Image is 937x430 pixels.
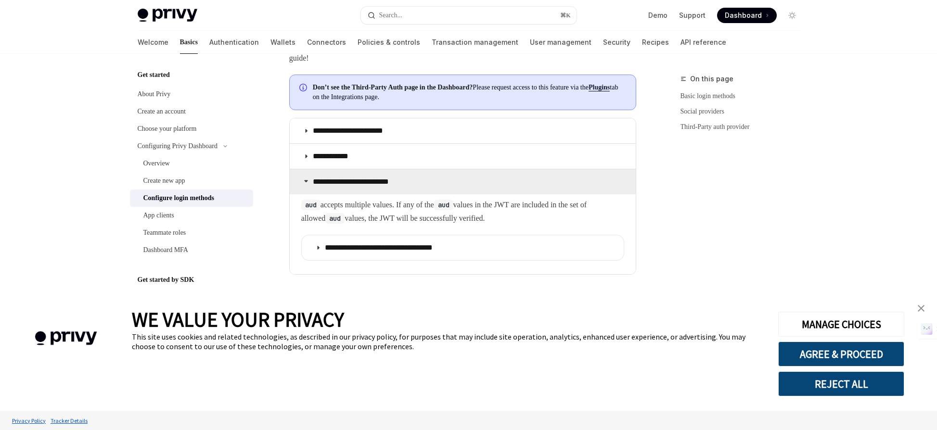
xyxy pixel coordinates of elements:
a: Choose your platform [130,120,253,138]
a: Basics [180,31,198,54]
a: Overview [130,155,253,172]
div: About Privy [138,89,171,100]
a: Wallets [270,31,295,54]
button: REJECT ALL [778,371,904,396]
span: Please request access to this feature via the tab on the Integrations page. [313,83,626,102]
button: AGREE & PROCEED [778,341,904,367]
span: accepts multiple values. If any of the values in the JWT are included in the set of allowed value... [301,198,624,225]
a: Recipes [642,31,669,54]
button: Toggle React section [130,291,253,308]
div: Configuring Privy Dashboard [138,140,218,152]
a: Policies & controls [358,31,420,54]
a: Social providers [680,104,808,119]
div: Dashboard MFA [143,244,188,256]
img: close banner [918,305,924,312]
a: Dashboard [717,8,777,23]
a: App clients [130,207,253,224]
button: Toggle dark mode [784,8,800,23]
a: Create an account [130,103,253,120]
code: aud [301,200,321,210]
a: Third-Party auth provider [680,119,808,135]
svg: Info [299,84,309,93]
a: close banner [911,299,931,318]
a: Teammate roles [130,224,253,241]
a: User management [530,31,591,54]
img: company logo [14,317,117,359]
a: Support [679,11,706,20]
a: Transaction management [432,31,518,54]
span: Dashboard [725,11,762,20]
span: ⌘ K [560,12,570,19]
a: Connectors [307,31,346,54]
a: Basic login methods [680,89,808,104]
div: App clients [143,210,174,221]
div: This site uses cookies and related technologies, as described in our privacy policy, for purposes... [132,332,764,351]
div: Configure login methods [143,192,215,204]
div: Create an account [138,106,186,117]
code: aud [434,200,453,210]
h5: Get started [138,69,170,81]
a: Security [603,31,630,54]
span: WE VALUE YOUR PRIVACY [132,307,344,332]
a: Configure login methods [130,190,253,207]
a: Demo [648,11,667,20]
button: Toggle Configuring Privy Dashboard section [130,138,253,155]
a: API reference [680,31,726,54]
div: Overview [143,158,170,169]
code: aud [325,213,345,224]
a: Plugins [589,84,610,91]
div: Choose your platform [138,123,197,135]
button: Open search [361,7,577,24]
div: Search... [379,10,403,21]
a: Create new app [130,172,253,190]
a: Authentication [209,31,259,54]
div: Teammate roles [143,227,186,239]
h5: Get started by SDK [138,274,194,286]
a: Privacy Policy [10,412,48,429]
a: Dashboard MFA [130,241,253,259]
span: On this page [690,73,733,85]
a: Welcome [138,31,168,54]
div: Create new app [143,175,185,187]
button: MANAGE CHOICES [778,312,904,337]
strong: Don’t see the Third-Party Auth page in the Dashboard? [313,84,473,91]
img: light logo [138,9,197,22]
a: Tracker Details [48,412,90,429]
a: About Privy [130,86,253,103]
